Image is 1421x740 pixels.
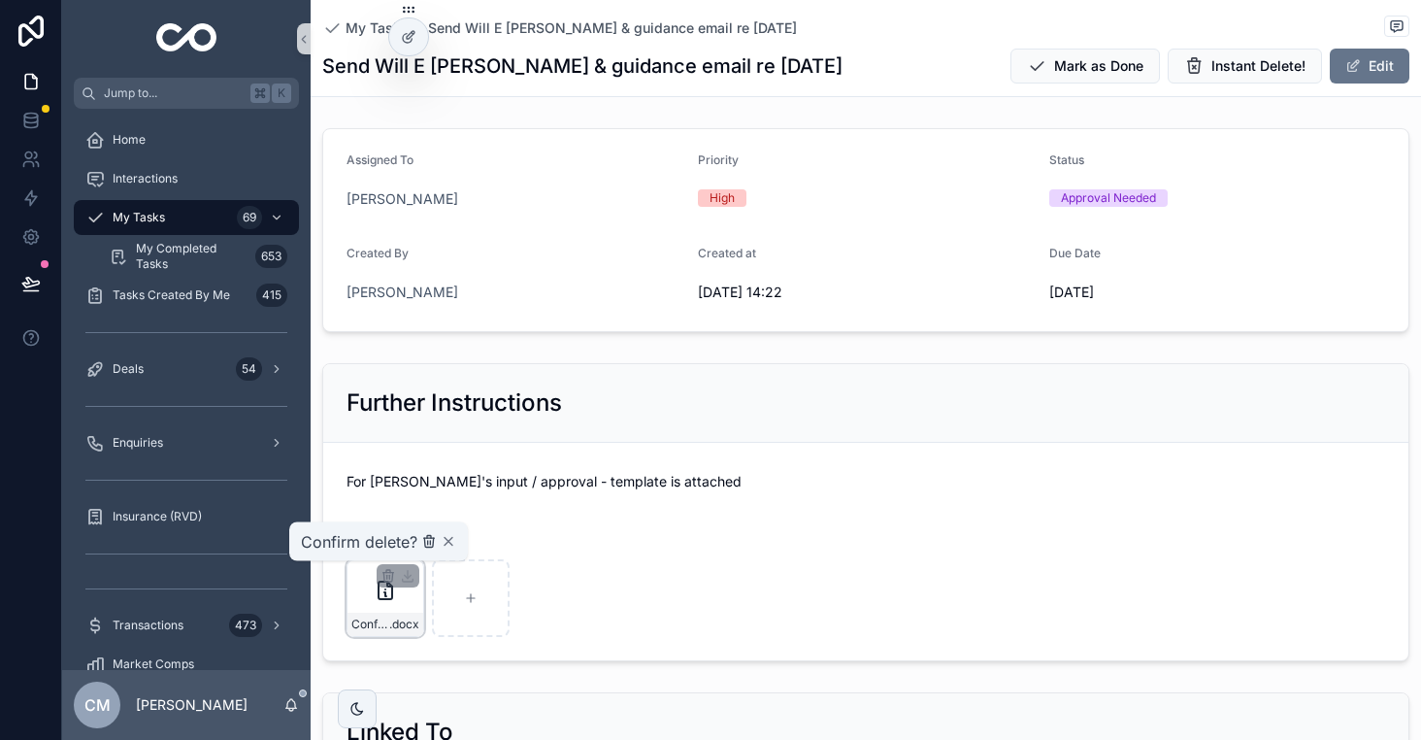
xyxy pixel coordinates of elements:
[74,499,299,534] a: Insurance (RVD)
[428,18,797,38] a: Send Will E [PERSON_NAME] & guidance email re [DATE]
[698,152,739,167] span: Priority
[113,210,165,225] span: My Tasks
[104,85,243,101] span: Jump to...
[136,695,248,715] p: [PERSON_NAME]
[113,435,163,451] span: Enquiries
[710,189,735,207] div: High
[74,647,299,682] a: Market Comps
[113,171,178,186] span: Interactions
[347,189,458,209] a: [PERSON_NAME]
[237,206,262,229] div: 69
[389,617,419,632] span: .docx
[74,352,299,387] a: Deals54
[113,656,194,672] span: Market Comps
[113,509,202,524] span: Insurance (RVD)
[347,283,458,302] a: [PERSON_NAME]
[74,278,299,313] a: Tasks Created By Me415
[698,246,756,260] span: Created at
[84,693,111,717] span: CM
[1010,49,1160,84] button: Mark as Done
[347,246,409,260] span: Created By
[62,109,311,670] div: scrollable content
[1049,246,1101,260] span: Due Date
[229,614,262,637] div: 473
[698,283,1034,302] span: [DATE] 14:22
[74,122,299,157] a: Home
[256,284,287,307] div: 415
[1049,283,1385,302] span: [DATE]
[97,239,299,274] a: My Completed Tasks653
[322,52,843,80] h1: Send Will E [PERSON_NAME] & guidance email re [DATE]
[347,152,413,167] span: Assigned To
[346,18,409,38] span: My Tasks
[274,85,289,101] span: K
[74,425,299,460] a: Enquiries
[156,23,217,54] img: App logo
[113,287,230,303] span: Tasks Created By Me
[74,608,299,643] a: Transactions473
[351,617,389,632] span: Confidentiality-V1_Deed_William_E
[1054,56,1143,76] span: Mark as Done
[301,530,417,554] span: Confirm delete?
[113,618,183,633] span: Transactions
[74,161,299,196] a: Interactions
[1330,49,1409,84] button: Edit
[236,357,262,381] div: 54
[347,472,1385,491] span: For [PERSON_NAME]'s input / approval - template is attached
[136,241,248,272] span: My Completed Tasks
[113,361,144,377] span: Deals
[113,132,146,148] span: Home
[322,18,409,38] a: My Tasks
[347,387,562,419] h2: Further Instructions
[1211,56,1305,76] span: Instant Delete!
[1168,49,1322,84] button: Instant Delete!
[255,245,287,268] div: 653
[74,200,299,235] a: My Tasks69
[1049,152,1084,167] span: Status
[74,78,299,109] button: Jump to...K
[1061,189,1156,207] div: Approval Needed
